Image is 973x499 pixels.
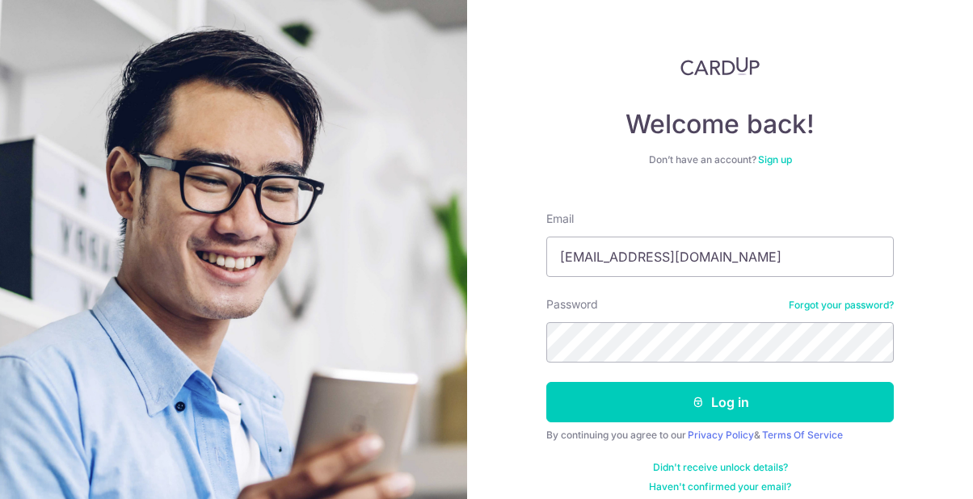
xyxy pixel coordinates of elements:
label: Email [546,211,574,227]
input: Enter your Email [546,237,894,277]
a: Forgot your password? [789,299,894,312]
a: Privacy Policy [688,429,754,441]
a: Didn't receive unlock details? [653,461,788,474]
a: Haven't confirmed your email? [649,480,791,493]
a: Sign up [758,153,792,166]
img: CardUp Logo [680,57,760,76]
a: Terms Of Service [762,429,843,441]
h4: Welcome back! [546,108,894,140]
div: Don’t have an account? [546,153,894,166]
div: By continuing you agree to our & [546,429,894,442]
button: Log in [546,382,894,422]
label: Password [546,296,598,312]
